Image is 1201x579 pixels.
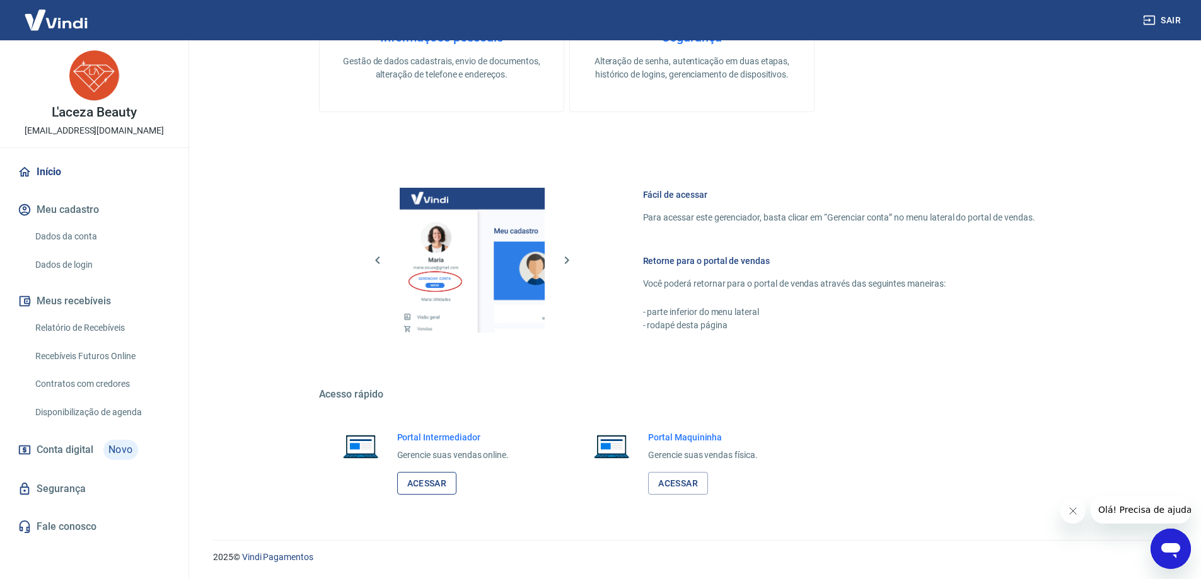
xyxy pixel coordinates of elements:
[643,319,1035,332] p: - rodapé desta página
[1140,9,1186,32] button: Sair
[15,435,173,465] a: Conta digitalNovo
[400,188,545,333] img: Imagem da dashboard mostrando o botão de gerenciar conta na sidebar no lado esquerdo
[585,431,638,461] img: Imagem de um notebook aberto
[15,287,173,315] button: Meus recebíveis
[648,431,758,444] h6: Portal Maquininha
[15,475,173,503] a: Segurança
[30,343,173,369] a: Recebíveis Futuros Online
[8,9,106,19] span: Olá! Precisa de ajuda?
[30,252,173,278] a: Dados de login
[397,431,509,444] h6: Portal Intermediador
[15,513,173,541] a: Fale conosco
[643,188,1035,201] h6: Fácil de acessar
[643,277,1035,290] p: Você poderá retornar para o portal de vendas através das seguintes maneiras:
[25,124,164,137] p: [EMAIL_ADDRESS][DOMAIN_NAME]
[15,1,97,39] img: Vindi
[15,196,173,224] button: Meu cadastro
[15,158,173,186] a: Início
[590,55,794,81] p: Alteração de senha, autenticação em duas etapas, histórico de logins, gerenciamento de dispositivos.
[69,50,120,101] img: 7c0ca893-959d-4bc2-98b6-ae6cb1711eb0.jpeg
[643,306,1035,319] p: - parte inferior do menu lateral
[340,55,543,81] p: Gestão de dados cadastrais, envio de documentos, alteração de telefone e endereços.
[242,552,313,562] a: Vindi Pagamentos
[643,211,1035,224] p: Para acessar este gerenciador, basta clicar em “Gerenciar conta” no menu lateral do portal de ven...
[30,371,173,397] a: Contratos com credores
[319,388,1065,401] h5: Acesso rápido
[213,551,1171,564] p: 2025 ©
[30,315,173,341] a: Relatório de Recebíveis
[643,255,1035,267] h6: Retorne para o portal de vendas
[397,449,509,462] p: Gerencie suas vendas online.
[37,441,93,459] span: Conta digital
[30,399,173,425] a: Disponibilização de agenda
[334,431,387,461] img: Imagem de um notebook aberto
[648,472,708,495] a: Acessar
[52,106,136,119] p: L'aceza Beauty
[397,472,457,495] a: Acessar
[1151,529,1191,569] iframe: Botão para abrir a janela de mensagens
[648,449,758,462] p: Gerencie suas vendas física.
[103,440,138,460] span: Novo
[30,224,173,249] a: Dados da conta
[1091,496,1191,524] iframe: Mensagem da empresa
[1060,498,1086,524] iframe: Fechar mensagem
